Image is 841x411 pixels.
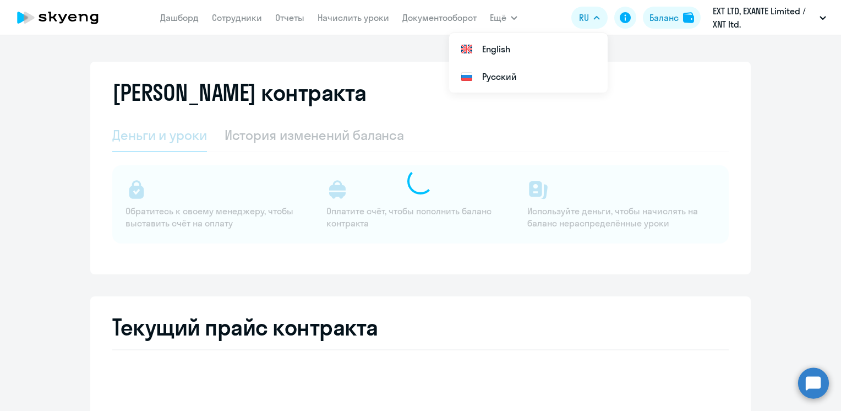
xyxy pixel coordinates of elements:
[683,12,694,23] img: balance
[402,12,477,23] a: Документооборот
[649,11,679,24] div: Баланс
[460,70,473,83] img: Русский
[160,12,199,23] a: Дашборд
[112,79,367,106] h2: [PERSON_NAME] контракта
[713,4,815,31] p: EXT LTD, ‎EXANTE Limited / XNT ltd.
[449,33,608,93] ul: Ещё
[579,11,589,24] span: RU
[275,12,304,23] a: Отчеты
[490,11,506,24] span: Ещё
[571,7,608,29] button: RU
[643,7,701,29] button: Балансbalance
[318,12,389,23] a: Начислить уроки
[460,42,473,56] img: English
[212,12,262,23] a: Сотрудники
[112,314,729,340] h2: Текущий прайс контракта
[707,4,832,31] button: EXT LTD, ‎EXANTE Limited / XNT ltd.
[490,7,517,29] button: Ещё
